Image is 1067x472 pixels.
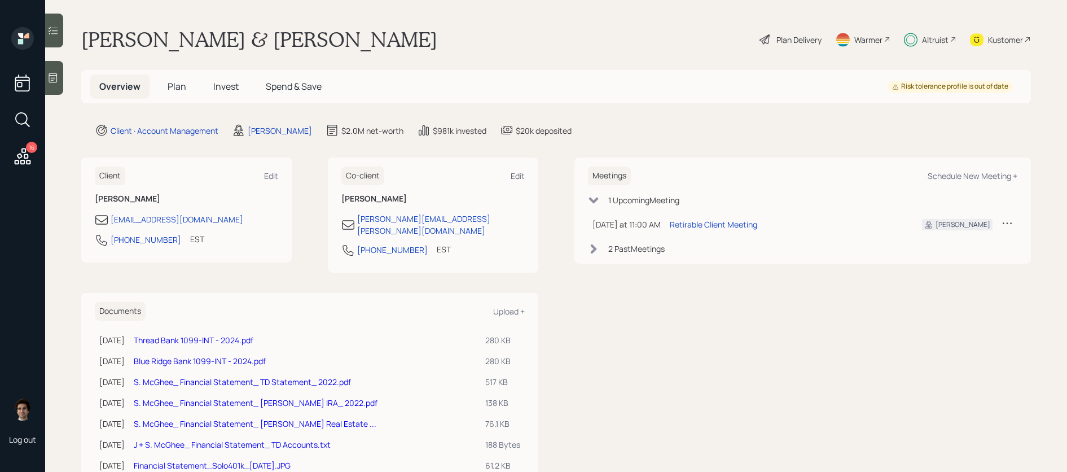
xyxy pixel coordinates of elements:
[433,125,486,137] div: $981k invested
[134,356,266,366] a: Blue Ridge Bank 1099-INT - 2024.pdf
[357,244,428,256] div: [PHONE_NUMBER]
[99,80,140,93] span: Overview
[341,125,403,137] div: $2.0M net-worth
[111,213,243,225] div: [EMAIL_ADDRESS][DOMAIN_NAME]
[213,80,239,93] span: Invest
[95,302,146,321] h6: Documents
[588,167,631,185] h6: Meetings
[168,80,186,93] span: Plan
[99,460,125,471] div: [DATE]
[485,439,520,451] div: 188 Bytes
[493,306,525,317] div: Upload +
[485,418,520,430] div: 76.1 KB
[99,397,125,409] div: [DATE]
[485,376,520,388] div: 517 KB
[485,460,520,471] div: 61.2 KB
[190,233,204,245] div: EST
[485,334,520,346] div: 280 KB
[516,125,572,137] div: $20k deposited
[922,34,949,46] div: Altruist
[99,355,125,367] div: [DATE]
[592,218,661,230] div: [DATE] at 11:00 AM
[81,27,437,52] h1: [PERSON_NAME] & [PERSON_NAME]
[264,171,278,181] div: Edit
[608,194,679,206] div: 1 Upcoming Meeting
[341,167,384,185] h6: Co-client
[134,397,377,408] a: S. McGhee_ Financial Statement_ [PERSON_NAME] IRA_ 2022.pdf
[608,243,665,255] div: 2 Past Meeting s
[99,334,125,346] div: [DATE]
[854,34,882,46] div: Warmer
[134,460,291,471] a: Financial Statement_Solo401k_[DATE].JPG
[111,234,181,246] div: [PHONE_NUMBER]
[95,194,278,204] h6: [PERSON_NAME]
[266,80,322,93] span: Spend & Save
[670,218,757,230] div: Retirable Client Meeting
[99,439,125,451] div: [DATE]
[928,171,1017,181] div: Schedule New Meeting +
[11,398,34,421] img: harrison-schaefer-headshot-2.png
[511,171,525,181] div: Edit
[134,377,351,387] a: S. McGhee_ Financial Statement_ TD Statement_ 2022.pdf
[111,125,218,137] div: Client · Account Management
[892,82,1008,91] div: Risk tolerance profile is out of date
[26,142,37,153] div: 16
[776,34,822,46] div: Plan Delivery
[485,397,520,409] div: 138 KB
[248,125,312,137] div: [PERSON_NAME]
[99,418,125,430] div: [DATE]
[936,220,990,230] div: [PERSON_NAME]
[437,243,451,255] div: EST
[357,213,525,237] div: [PERSON_NAME][EMAIL_ADDRESS][PERSON_NAME][DOMAIN_NAME]
[485,355,520,367] div: 280 KB
[134,418,376,429] a: S. McGhee_ Financial Statement_ [PERSON_NAME] Real Estate ...
[134,439,331,450] a: J + S. McGhee_ Financial Statement_ TD Accounts.txt
[341,194,525,204] h6: [PERSON_NAME]
[95,167,125,185] h6: Client
[99,376,125,388] div: [DATE]
[134,335,253,346] a: Thread Bank 1099-INT - 2024.pdf
[9,434,36,445] div: Log out
[988,34,1023,46] div: Kustomer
